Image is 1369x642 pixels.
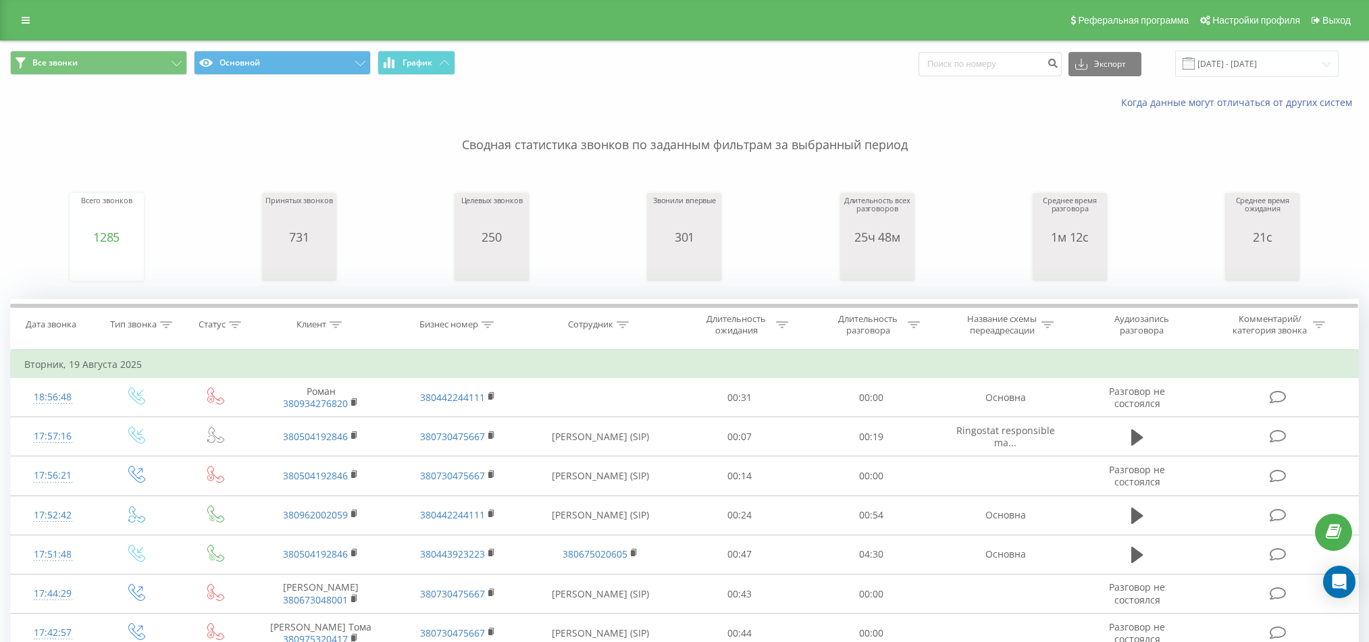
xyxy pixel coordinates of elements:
div: 250 [461,230,523,244]
div: Название схемы переадресации [966,313,1038,336]
span: Выход [1322,15,1351,26]
a: 380730475667 [420,587,485,600]
a: 380504192846 [283,430,348,443]
a: 380730475667 [420,430,485,443]
div: 25ч 48м [844,230,911,244]
div: 1285 [81,230,132,244]
p: Сводная статистика звонков по заданным фильтрам за выбранный период [10,109,1359,154]
td: 00:43 [674,574,806,614]
a: 380504192846 [283,469,348,482]
div: 731 [265,230,332,244]
div: Всего звонков [81,196,132,230]
div: Среднее время разговора [1036,196,1104,230]
td: Вторник, 19 Августа 2025 [11,351,1359,378]
a: 380504192846 [283,547,348,560]
td: [PERSON_NAME] (SIP) [526,496,673,535]
div: Комментарий/категория звонка [1231,313,1310,336]
div: Длительность всех разговоров [844,196,911,230]
td: [PERSON_NAME] (SIP) [526,574,673,614]
a: 380442244111 [420,391,485,404]
a: 380730475667 [420,469,485,482]
div: Бизнес номер [419,319,478,331]
span: Все звонки [32,57,78,68]
td: 00:54 [805,496,937,535]
div: Принятых звонков [265,196,332,230]
td: 00:24 [674,496,806,535]
div: 17:51:48 [24,541,81,568]
button: Экспорт [1068,52,1141,76]
a: Когда данные могут отличаться от других систем [1121,96,1359,109]
td: [PERSON_NAME] (SIP) [526,417,673,456]
td: 00:00 [805,378,937,417]
td: 00:00 [805,456,937,496]
div: 301 [653,230,716,244]
span: Разговор не состоялся [1109,581,1165,606]
a: 380730475667 [420,626,485,639]
div: Звонили впервые [653,196,716,230]
td: Основна [937,535,1074,574]
div: Целевых звонков [461,196,523,230]
a: 380442244111 [420,508,485,521]
td: 04:30 [805,535,937,574]
td: Основна [937,378,1074,417]
a: 380675020605 [563,547,627,560]
div: 1м 12с [1036,230,1104,244]
span: Реферальная программа [1078,15,1189,26]
td: 00:19 [805,417,937,456]
div: Сотрудник [568,319,613,331]
td: Роман [253,378,390,417]
div: Статус [199,319,226,331]
span: График [403,58,432,68]
td: 00:07 [674,417,806,456]
td: 00:00 [805,574,937,614]
div: 21с [1229,230,1296,244]
button: Все звонки [10,51,187,75]
span: Разговор не состоялся [1109,463,1165,488]
div: 17:52:42 [24,502,81,529]
div: Длительность разговора [832,313,904,336]
td: Основна [937,496,1074,535]
div: Клиент [296,319,326,331]
span: Ringostat responsible ma... [956,424,1055,449]
button: График [378,51,455,75]
td: 00:14 [674,456,806,496]
a: 380934276820 [283,397,348,410]
div: 17:56:21 [24,462,81,489]
button: Основной [194,51,371,75]
div: 17:44:29 [24,581,81,607]
div: Среднее время ожидания [1229,196,1296,230]
div: Аудиозапись разговора [1097,313,1185,336]
div: Дата звонка [26,319,76,331]
span: Разговор не состоялся [1109,385,1165,410]
a: 380673048001 [283,593,348,606]
a: 380962002059 [283,508,348,521]
div: 18:56:48 [24,384,81,410]
div: Тип звонка [110,319,157,331]
td: 00:47 [674,535,806,574]
td: [PERSON_NAME] [253,574,390,614]
div: Open Intercom Messenger [1323,566,1355,598]
div: Длительность ожидания [700,313,773,336]
td: [PERSON_NAME] (SIP) [526,456,673,496]
div: 17:57:16 [24,423,81,450]
td: 00:31 [674,378,806,417]
a: 380443923223 [420,547,485,560]
input: Поиск по номеру [919,52,1062,76]
span: Настройки профиля [1212,15,1300,26]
